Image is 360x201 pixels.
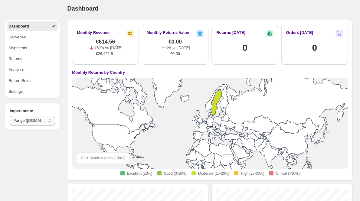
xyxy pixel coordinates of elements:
span: Excellent (≤3%) [127,171,152,176]
h2: Orders [DATE] [286,30,313,36]
div: Shipments [8,45,27,51]
button: Settings [7,87,58,96]
div: Settings [8,89,23,95]
h4: Monthly Returns by Country [72,70,125,76]
p: vs [DATE] [105,45,123,51]
button: Analytics [7,65,58,75]
h2: Returns [DATE] [216,30,245,36]
button: Return Rules [7,76,58,86]
h1: 0 [312,42,317,54]
h1: 0 [242,42,247,54]
span: Critical (>30%) [276,171,300,176]
button: Returns [7,54,58,64]
span: €614.56 [96,39,115,45]
button: Shipments [7,43,58,53]
div: Deliveries [8,34,26,40]
span: €0.00 [170,51,180,57]
div: Return Rules [8,78,31,84]
div: Ctrl + Scroll to zoom ( 100 %) [77,152,129,164]
h4: Impersonate [10,108,55,114]
h2: Monthly Revenue [77,30,110,36]
span: €0.00 [169,39,182,45]
span: Moderate (10-20%) [198,171,229,176]
button: Dashboard [7,21,58,31]
span: Dashboard [67,5,98,12]
span: 0% [166,46,171,50]
span: €26,421.81 [96,51,115,57]
h2: Monthly Returns Value [147,30,189,36]
button: Deliveries [7,32,58,42]
p: vs [DATE] [172,45,190,51]
span: Good (3-10%) [164,171,187,176]
div: Dashboard [8,23,29,29]
div: Analytics [8,67,24,73]
span: 97.7% [94,46,104,50]
div: Returns [8,56,22,62]
span: High (20-30%) [241,171,264,176]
